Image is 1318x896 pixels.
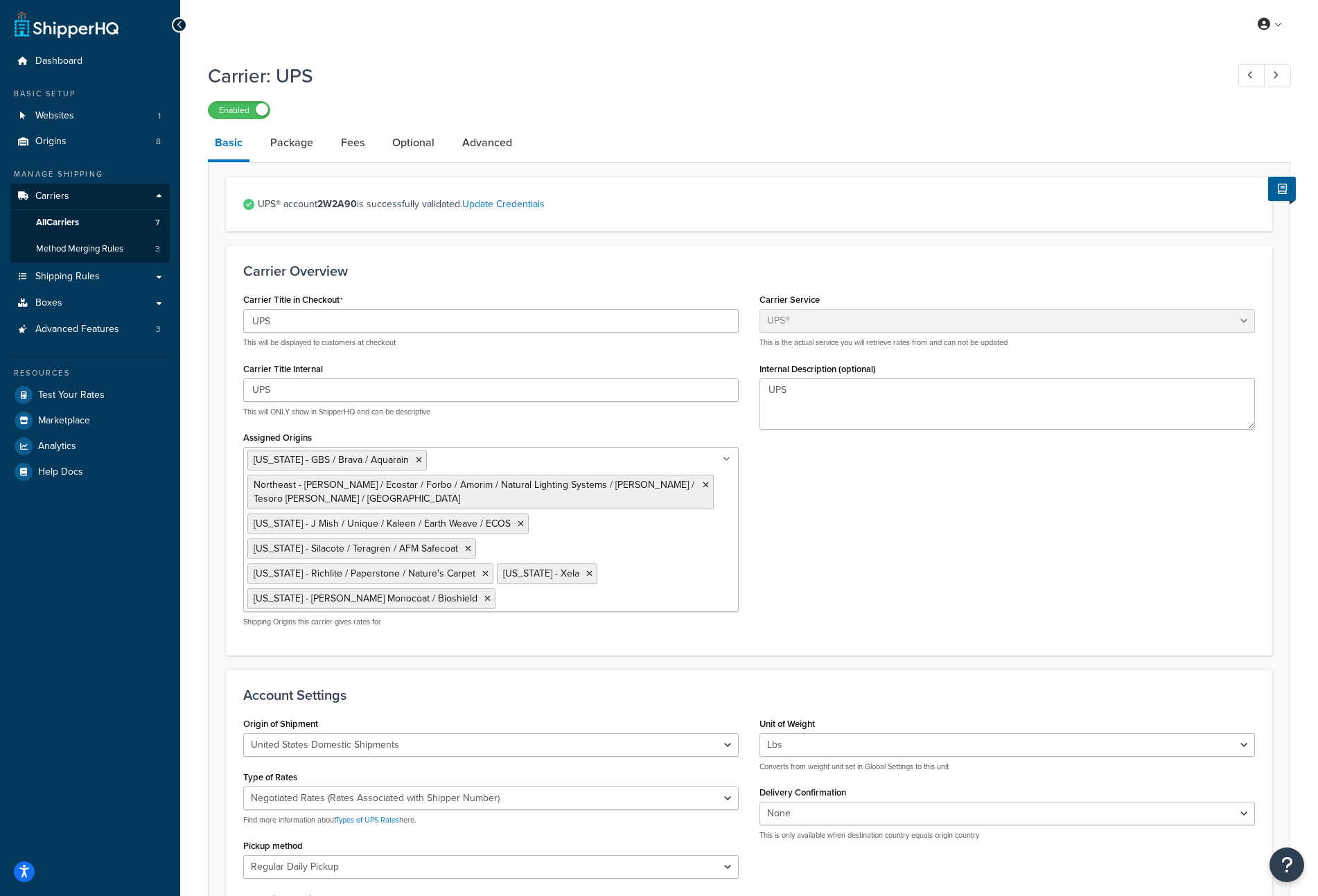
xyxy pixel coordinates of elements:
[254,541,458,556] span: [US_STATE] - Silacote / Teragren / AFM Safecoat
[254,477,694,506] span: Northeast - [PERSON_NAME] / Ecostar / Forbo / Amorim / Natural Lighting Systems / [PERSON_NAME] /...
[10,103,170,129] a: Websites1
[759,719,815,729] label: Unit of Weight
[35,271,100,283] span: Shipping Rules
[10,264,170,290] a: Shipping Rules
[36,217,79,229] span: All Carriers
[335,814,399,825] a: Types of UPS Rates
[243,815,739,825] p: Find more information about here.
[243,687,1255,703] h3: Account Settings
[208,126,249,162] a: Basic
[10,317,170,342] li: Advanced Features
[254,453,409,467] span: [US_STATE] - GBS / Brava / Aquarain
[10,236,170,262] a: Method Merging Rules3
[263,126,320,159] a: Package
[243,841,303,851] label: Pickup method
[10,88,170,100] div: Basic Setup
[1238,64,1265,87] a: Previous Record
[10,184,170,209] a: Carriers
[759,337,1255,348] p: This is the actual service you will retrieve rates from and can not be updated
[503,566,579,581] span: [US_STATE] - Xela
[155,217,160,229] span: 7
[10,317,170,342] a: Advanced Features3
[38,415,90,427] span: Marketplace
[243,407,739,417] p: This will ONLY show in ShipperHQ and can be descriptive
[243,617,739,627] p: Shipping Origins this carrier gives rates for
[156,324,161,335] span: 3
[759,378,1255,430] textarea: UPS
[209,102,270,118] label: Enabled
[10,129,170,155] li: Origins
[158,110,161,122] span: 1
[35,191,69,202] span: Carriers
[462,197,545,211] a: Update Credentials
[759,295,820,305] label: Carrier Service
[385,126,441,159] a: Optional
[334,126,371,159] a: Fees
[243,337,739,348] p: This will be displayed to customers at checkout
[10,459,170,484] a: Help Docs
[1269,847,1304,882] button: Open Resource Center
[10,383,170,407] a: Test Your Rates
[38,466,83,478] span: Help Docs
[10,184,170,263] li: Carriers
[35,136,67,148] span: Origins
[10,103,170,129] li: Websites
[243,263,1255,279] h3: Carrier Overview
[759,762,1255,772] p: Converts from weight unit set in Global Settings to this unit
[10,367,170,379] div: Resources
[10,236,170,262] li: Method Merging Rules
[243,719,318,729] label: Origin of Shipment
[759,830,1255,841] p: This is only available when destination country equals origin country
[243,772,297,782] label: Type of Rates
[35,55,82,67] span: Dashboard
[156,136,161,148] span: 8
[35,297,62,309] span: Boxes
[1264,64,1291,87] a: Next Record
[36,243,123,255] span: Method Merging Rules
[10,129,170,155] a: Origins8
[759,787,846,798] label: Delivery Confirmation
[258,195,1255,214] span: UPS® account is successfully validated.
[38,441,76,453] span: Analytics
[243,364,323,374] label: Carrier Title Internal
[243,295,343,306] label: Carrier Title in Checkout
[10,210,170,236] a: AllCarriers7
[759,364,876,374] label: Internal Description (optional)
[10,168,170,180] div: Manage Shipping
[254,591,477,606] span: [US_STATE] - [PERSON_NAME] Monocoat / Bioshield
[254,516,511,531] span: [US_STATE] - J Mish / Unique / Kaleen / Earth Weave / ECOS
[243,432,312,443] label: Assigned Origins
[35,110,74,122] span: Websites
[10,290,170,316] a: Boxes
[10,49,170,74] a: Dashboard
[208,62,1213,89] h1: Carrier: UPS
[10,434,170,459] a: Analytics
[1268,177,1296,201] button: Show Help Docs
[10,408,170,433] a: Marketplace
[38,389,105,401] span: Test Your Rates
[155,243,160,255] span: 3
[317,197,357,211] strong: 2W2A90
[455,126,519,159] a: Advanced
[35,324,119,335] span: Advanced Features
[254,566,475,581] span: [US_STATE] - Richlite / Paperstone / Nature's Carpet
